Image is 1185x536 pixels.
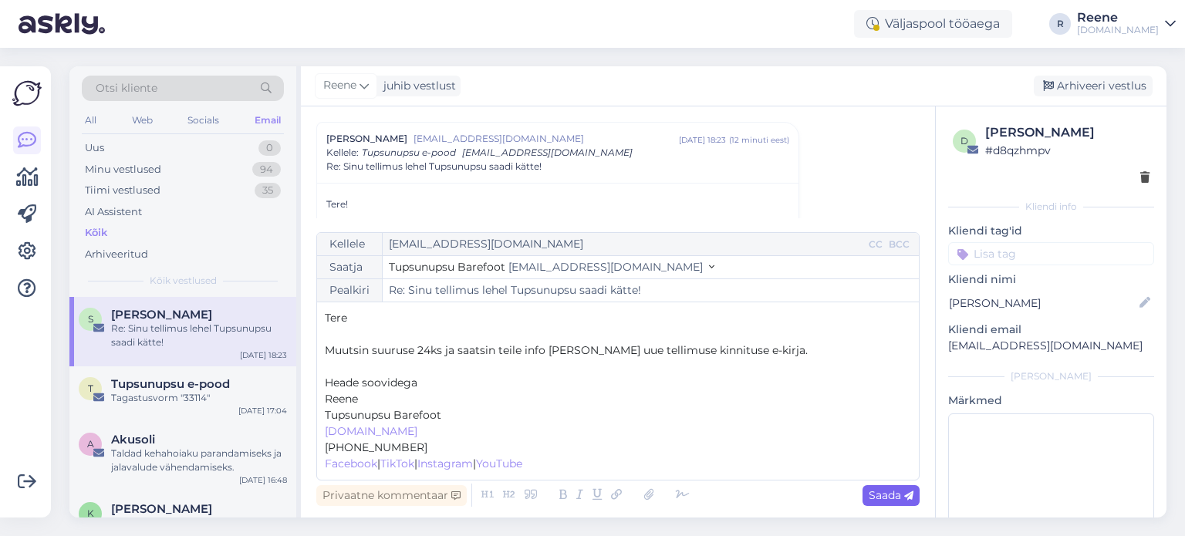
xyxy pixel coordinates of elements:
p: Kliendi nimi [948,271,1154,288]
span: [PERSON_NAME] [326,132,407,146]
div: [PERSON_NAME] [985,123,1150,142]
span: Akusoli [111,433,155,447]
div: Re: Sinu tellimus lehel Tupsunupsu saadi kätte! [111,322,287,349]
span: d [960,135,968,147]
span: Muutsin suuruse 24ks ja saatsin teile info [PERSON_NAME] uue tellimuse kinnituse e-kirja. [325,343,808,357]
button: Tupsunupsu Barefoot [EMAIL_ADDRESS][DOMAIN_NAME] [389,259,714,275]
div: Uus [85,140,104,156]
a: Reene[DOMAIN_NAME] [1077,12,1176,36]
div: 35 [255,183,281,198]
div: Kliendi info [948,200,1154,214]
div: R [1049,13,1071,35]
span: | [414,457,417,470]
input: Write subject here... [383,279,919,302]
div: Kõik [85,225,107,241]
span: Reene [325,392,358,406]
span: Reene [323,77,356,94]
a: TikTok [380,457,414,470]
div: [PERSON_NAME] [948,369,1154,383]
div: [DATE] 18:23 [240,349,287,361]
img: Askly Logo [12,79,42,108]
input: Lisa tag [948,242,1154,265]
span: Tupsunupsu Barefoot [325,408,441,422]
div: [DATE] 16:48 [239,474,287,486]
span: Kellele : [326,147,359,158]
div: Taldad kehahoiaku parandamiseks ja jalavalude vähendamiseks. [111,447,287,474]
div: Pealkiri [317,279,383,302]
span: Tere [325,311,347,325]
div: Reene [1077,12,1159,24]
p: Kliendi tag'id [948,223,1154,239]
span: Tupsunupsu e-pood [111,377,230,391]
span: K [87,507,94,519]
div: Saatja [317,256,383,278]
span: [PHONE_NUMBER] [325,440,427,454]
div: All [82,110,100,130]
span: Kõik vestlused [150,274,217,288]
span: S [88,313,93,325]
div: CC [866,238,886,251]
span: [EMAIL_ADDRESS][DOMAIN_NAME] [414,132,679,146]
a: YouTube [476,457,522,470]
span: [EMAIL_ADDRESS][DOMAIN_NAME] [508,260,703,274]
p: Kliendi email [948,322,1154,338]
span: T [88,383,93,394]
a: [DOMAIN_NAME] [325,424,417,438]
span: Tupsunupsu e-pood [362,147,456,158]
div: Tagastusvorm "33114" [111,391,287,405]
span: [EMAIL_ADDRESS][DOMAIN_NAME] [462,147,633,158]
div: Socials [184,110,222,130]
span: Re: Sinu tellimus lehel Tupsunupsu saadi kätte! [326,160,542,174]
div: 0 [258,140,281,156]
span: Tupsunupsu Barefoot [389,260,505,274]
span: Otsi kliente [96,80,157,96]
span: Saada [869,488,913,502]
div: [DOMAIN_NAME] [1077,24,1159,36]
div: Arhiveeritud [85,247,148,262]
div: ( 12 minuti eest ) [729,134,789,146]
span: Heade soovidega [325,376,417,389]
div: Email [252,110,284,130]
div: # d8qzhmpv [985,142,1150,159]
div: [DATE] 18:23 [679,134,726,146]
a: Facebook [325,457,377,470]
div: [DATE] 17:04 [238,405,287,416]
span: A [87,438,94,450]
div: Minu vestlused [85,162,161,177]
input: Recepient... [383,233,866,255]
div: Arhiveeri vestlus [1034,76,1153,96]
div: Kellele [317,233,383,255]
a: Instagram [417,457,473,470]
p: Märkmed [948,393,1154,409]
span: | [377,457,380,470]
div: juhib vestlust [377,78,456,94]
input: Lisa nimi [949,295,1136,312]
div: 94 [252,162,281,177]
div: BCC [886,238,913,251]
div: Web [129,110,156,130]
span: | [473,457,476,470]
div: AI Assistent [85,204,142,220]
p: [EMAIL_ADDRESS][DOMAIN_NAME] [948,338,1154,354]
div: Re: Pakkide tagastus [111,516,287,530]
div: Tiimi vestlused [85,183,160,198]
div: Väljaspool tööaega [854,10,1012,38]
span: Kristel Krangolm [111,502,212,516]
span: Sandra Maurer [111,308,212,322]
div: Privaatne kommentaar [316,485,467,506]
